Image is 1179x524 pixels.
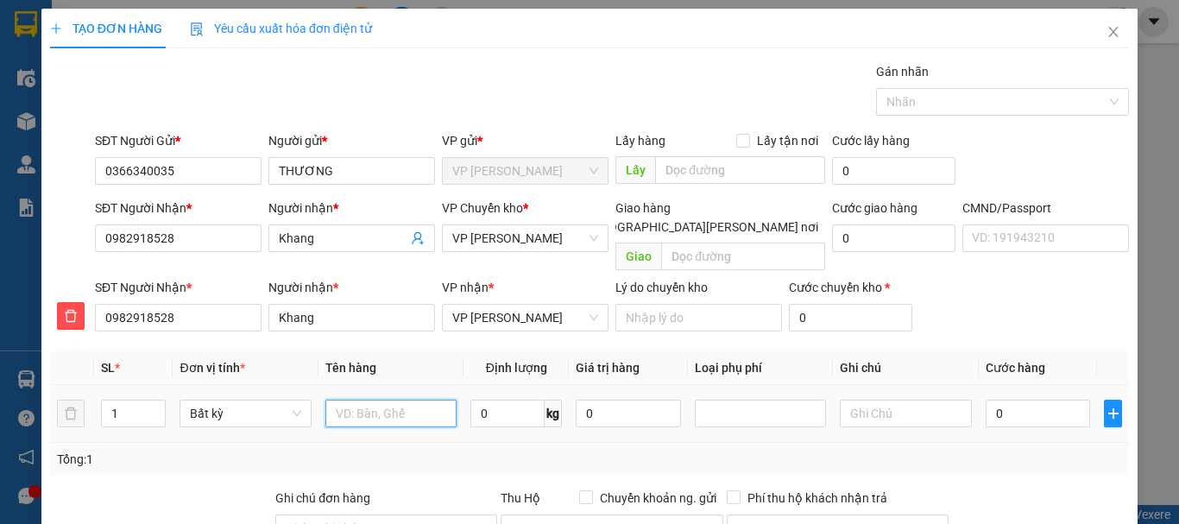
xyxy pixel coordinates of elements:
span: user-add [411,231,425,245]
label: Gán nhãn [876,65,929,79]
label: Cước giao hàng [832,201,917,215]
img: icon [190,22,204,36]
span: SL [101,361,115,375]
span: VP Phú Bình [452,158,598,184]
span: plus [1105,407,1121,420]
th: Loại phụ phí [688,351,833,385]
div: Cước chuyển kho [789,278,912,297]
span: Thu Hộ [501,491,540,505]
span: TẠO ĐƠN HÀNG [50,22,162,35]
span: VP Yên Bình [452,225,598,251]
span: Giao hàng [615,201,671,215]
span: Đơn vị tính [180,361,244,375]
div: Người nhận [268,199,435,218]
div: SĐT Người Nhận [95,199,262,218]
span: delete [58,309,84,323]
input: Dọc đường [661,243,825,270]
span: Lấy hàng [615,134,665,148]
span: Định lượng [486,361,547,375]
span: VP Nguyễn Trãi [452,305,598,331]
span: Lấy tận nơi [750,131,825,150]
span: Lấy [615,156,655,184]
input: SĐT người nhận [95,304,262,331]
span: VP nhận [442,281,489,294]
input: Lý do chuyển kho [615,304,782,331]
input: Ghi Chú [840,400,971,427]
span: [GEOGRAPHIC_DATA][PERSON_NAME] nơi [583,218,825,237]
label: Lý do chuyển kho [615,281,708,294]
div: CMND/Passport [962,199,1129,218]
button: delete [57,400,85,427]
span: plus [50,22,62,35]
input: VD: Bàn, Ghế [325,400,457,427]
span: kg [545,400,562,427]
div: VP gửi [442,131,608,150]
button: delete [57,302,85,330]
div: SĐT Người Nhận [95,278,262,297]
div: SĐT Người Gửi [95,131,262,150]
button: plus [1104,400,1122,427]
span: Yêu cầu xuất hóa đơn điện tử [190,22,372,35]
button: Close [1089,9,1138,57]
div: Tổng: 1 [57,450,457,469]
div: Người gửi [268,131,435,150]
input: Tên người nhận [268,304,435,331]
span: Tên hàng [325,361,376,375]
th: Ghi chú [833,351,978,385]
span: Giao [615,243,661,270]
span: close [1106,25,1120,39]
span: Chuyển khoản ng. gửi [593,489,723,508]
span: Cước hàng [986,361,1045,375]
div: Người nhận [268,278,435,297]
span: Phí thu hộ khách nhận trả [741,489,894,508]
span: Giá trị hàng [576,361,640,375]
label: Ghi chú đơn hàng [275,491,370,505]
input: 0 [576,400,681,427]
span: Bất kỳ [190,401,300,426]
span: VP Chuyển kho [442,201,523,215]
label: Cước lấy hàng [832,134,910,148]
input: Cước giao hàng [832,224,955,252]
input: Cước lấy hàng [832,157,955,185]
input: Dọc đường [655,156,825,184]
